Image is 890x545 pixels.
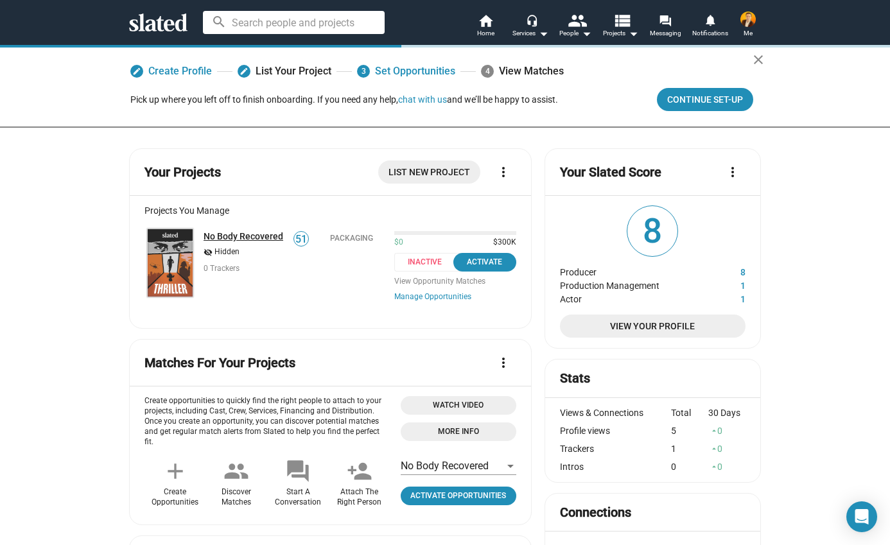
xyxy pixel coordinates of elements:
span: 8 [627,206,677,256]
div: Trackers [560,444,672,454]
a: List Your Project [238,60,331,83]
mat-card-title: Your Slated Score [560,164,661,181]
mat-icon: close [751,52,766,67]
span: 51 [294,233,308,246]
a: Click to open project profile page opportunities tab [401,487,516,505]
span: Messaging [650,26,681,41]
dd: 1 [697,277,746,291]
mat-icon: arrow_drop_down [579,26,594,41]
p: Create opportunities to quickly find the right people to attach to your projects, including Cast,... [144,396,390,447]
a: 3Set Opportunities [357,60,455,83]
span: $300K [488,238,516,248]
span: Activate Opportunities [406,489,511,503]
mat-icon: view_list [613,11,631,30]
mat-icon: person_add [347,458,372,484]
mat-icon: people [223,458,249,484]
mat-icon: add [162,458,188,484]
mat-icon: arrow_drop_up [710,462,719,471]
mat-icon: arrow_drop_down [536,26,551,41]
div: Services [512,26,548,41]
dd: 8 [697,264,746,277]
div: 1 [671,444,708,454]
mat-icon: more_vert [496,355,511,370]
div: Packaging [330,234,373,243]
a: Home [463,13,508,41]
dt: Actor [560,291,697,304]
span: 0 Trackers [204,264,240,273]
span: Me [744,26,753,41]
input: Search people and projects [203,11,385,34]
span: 3 [357,65,370,78]
span: Continue Set-up [667,88,743,111]
span: Notifications [692,26,728,41]
span: More Info [408,425,509,438]
span: Projects [603,26,638,41]
mat-icon: edit [132,67,141,76]
div: 0 [708,462,746,472]
div: 0 [708,444,746,454]
span: View Opportunity Matches [394,277,516,287]
mat-icon: visibility_off [204,247,213,259]
div: View Matches [481,60,564,83]
dt: Production Management [560,277,697,291]
div: Activate [461,255,509,269]
mat-icon: more_vert [725,164,740,180]
span: Watch Video [408,399,509,412]
span: $0 [394,238,403,248]
mat-icon: home [478,13,493,28]
span: List New Project [388,160,470,184]
a: Messaging [643,13,688,41]
div: Attach The Right Person [337,487,381,508]
mat-icon: notifications [704,13,716,26]
div: Views & Connections [560,408,672,418]
mat-icon: forum [659,14,671,26]
div: Total [671,408,708,418]
mat-icon: more_vert [496,164,511,180]
mat-icon: arrow_drop_up [710,426,719,435]
button: Samuel SkeenMe [733,9,763,42]
mat-card-title: Connections [560,504,631,521]
a: No Body Recovered [144,226,196,300]
div: Profile views [560,426,672,436]
div: Projects You Manage [144,205,516,216]
span: Inactive [394,253,463,272]
div: People [559,26,591,41]
div: 0 [708,426,746,436]
mat-icon: arrow_drop_up [710,444,719,453]
div: Open Intercom Messenger [846,501,877,532]
img: Samuel Skeen [740,12,756,27]
span: View Your Profile [570,315,735,338]
div: 5 [671,426,708,436]
div: 30 Days [708,408,746,418]
button: Projects [598,13,643,41]
span: Hidden [214,247,240,257]
div: Start A Conversation [275,487,321,508]
mat-card-title: Stats [560,370,590,387]
button: People [553,13,598,41]
button: Services [508,13,553,41]
a: Notifications [688,13,733,41]
mat-card-title: Matches For Your Projects [144,354,295,372]
a: List New Project [378,160,480,184]
div: 0 [671,462,708,472]
mat-card-title: Your Projects [144,164,221,181]
mat-icon: headset_mic [526,14,537,26]
button: Open 'Opportunities Intro Video' dialog [401,396,516,415]
a: Open 'More info' dialog with information about Opportunities [401,422,516,441]
a: View Your Profile [560,315,746,338]
div: Discover Matches [222,487,251,508]
mat-icon: forum [285,458,311,484]
img: No Body Recovered [147,229,193,297]
mat-icon: people [568,11,586,30]
span: Home [477,26,494,41]
a: Manage Opportunities [394,292,516,302]
div: Intros [560,462,672,472]
div: Create Opportunities [152,487,198,508]
mat-icon: edit [240,67,249,76]
button: Continue Set-up [657,88,753,111]
button: Activate [453,253,516,272]
div: Pick up where you left off to finish onboarding. If you need any help, and we’ll be happy to assist. [130,94,558,106]
span: 4 [481,65,494,78]
mat-icon: arrow_drop_down [625,26,641,41]
span: No Body Recovered [401,460,489,472]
